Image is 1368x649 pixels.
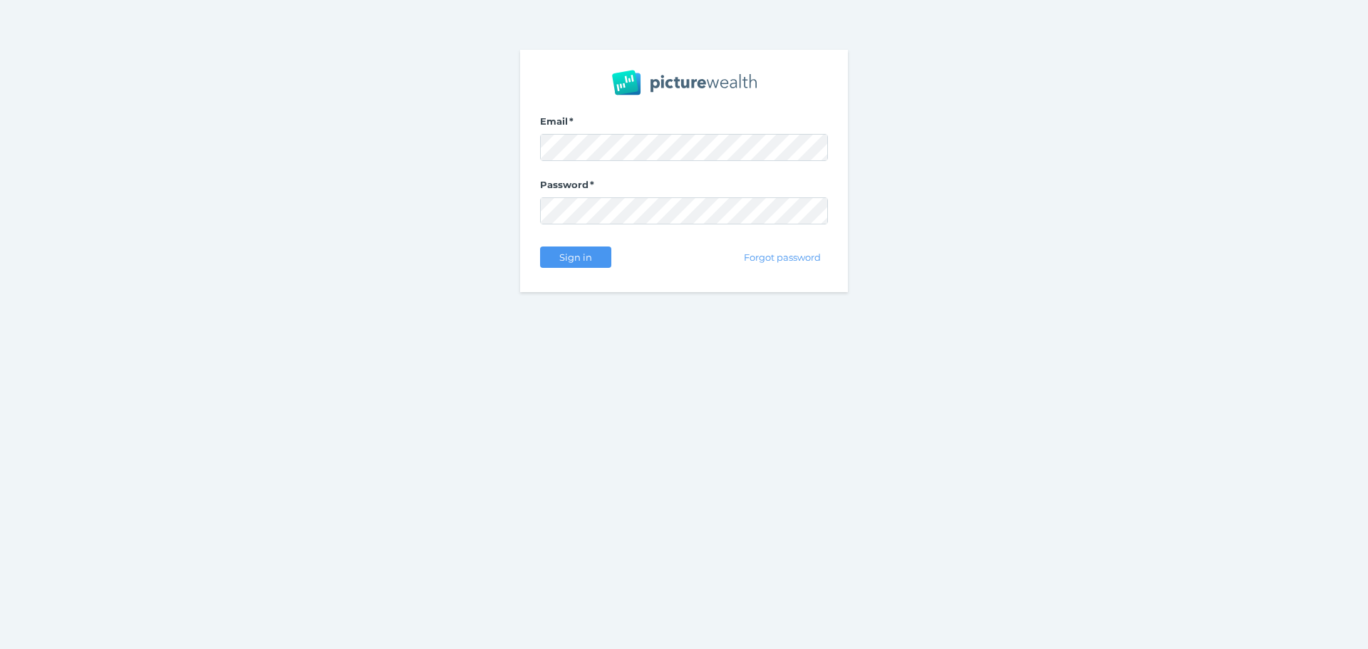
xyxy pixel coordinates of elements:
button: Sign in [540,246,611,268]
span: Sign in [553,251,598,263]
button: Forgot password [737,246,828,268]
img: PW [612,70,757,95]
label: Email [540,115,828,134]
span: Forgot password [738,251,827,263]
label: Password [540,179,828,197]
